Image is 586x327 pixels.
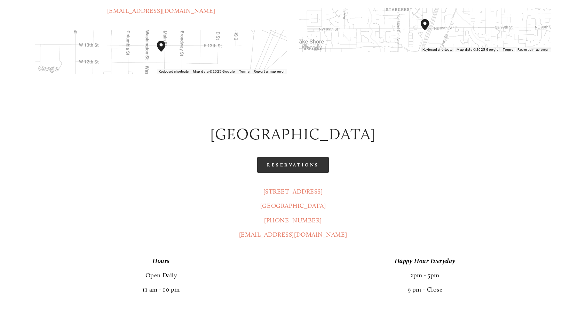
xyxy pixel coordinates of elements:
[35,254,287,297] p: Open Daily 11 am - 10 pm
[152,257,170,265] em: Hours
[159,69,189,74] button: Keyboard shortcuts
[193,70,235,73] span: Map data ©2025 Google
[395,257,455,265] em: Happy Hour Everyday
[260,188,326,210] a: [STREET_ADDRESS][GEOGRAPHIC_DATA]
[239,70,250,73] a: Terms
[239,231,347,238] a: [EMAIL_ADDRESS][DOMAIN_NAME]
[35,123,551,145] h2: [GEOGRAPHIC_DATA]
[254,70,285,73] a: Report a map error
[257,157,329,173] a: Reservations
[37,65,60,74] img: Google
[264,216,322,224] a: [PHONE_NUMBER]
[37,65,60,74] a: Open this area in Google Maps (opens a new window)
[299,254,551,297] p: 2pm - 5pm 9 pm - Close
